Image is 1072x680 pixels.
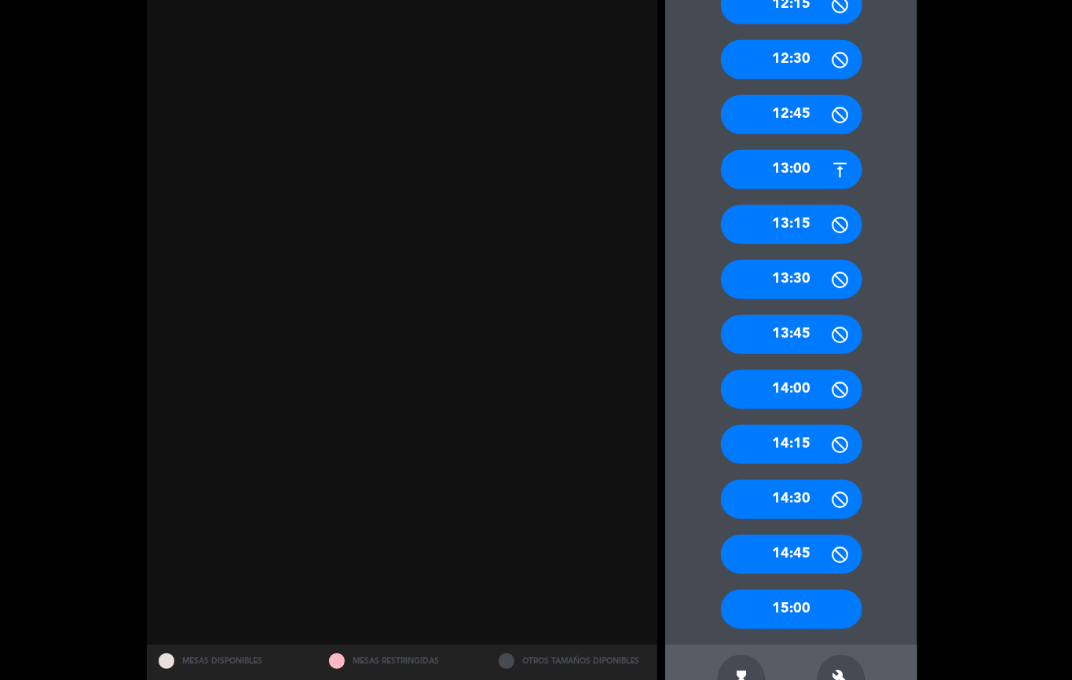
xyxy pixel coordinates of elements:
[721,40,862,79] div: 12:30
[721,315,862,354] div: 13:45
[721,95,862,134] div: 12:45
[721,425,862,464] div: 14:15
[721,370,862,409] div: 14:00
[721,590,862,629] div: 15:00
[721,480,862,519] div: 14:30
[147,645,317,678] div: MESAS DISPONIBLES
[317,645,488,678] div: MESAS RESTRINGIDAS
[721,535,862,574] div: 14:45
[487,645,657,678] div: OTROS TAMAÑOS DIPONIBLES
[721,150,862,189] div: 13:00
[721,260,862,299] div: 13:30
[721,205,862,244] div: 13:15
